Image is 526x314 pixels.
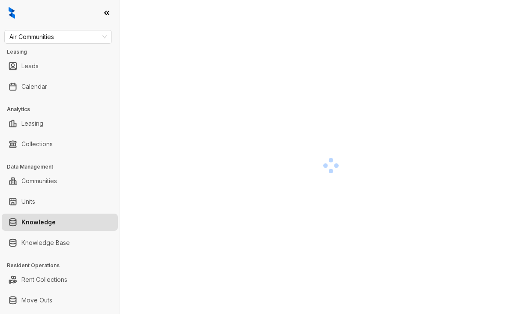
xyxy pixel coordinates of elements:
[21,115,43,132] a: Leasing
[21,271,67,288] a: Rent Collections
[7,106,120,113] h3: Analytics
[21,214,56,231] a: Knowledge
[2,136,118,153] li: Collections
[21,193,35,210] a: Units
[7,163,120,171] h3: Data Management
[2,234,118,251] li: Knowledge Base
[2,193,118,210] li: Units
[7,262,120,269] h3: Resident Operations
[21,57,39,75] a: Leads
[2,172,118,190] li: Communities
[2,271,118,288] li: Rent Collections
[2,292,118,309] li: Move Outs
[9,30,107,43] span: Air Communities
[7,48,120,56] h3: Leasing
[2,115,118,132] li: Leasing
[21,292,52,309] a: Move Outs
[21,136,53,153] a: Collections
[21,172,57,190] a: Communities
[21,78,47,95] a: Calendar
[2,78,118,95] li: Calendar
[9,7,15,19] img: logo
[2,57,118,75] li: Leads
[21,234,70,251] a: Knowledge Base
[2,214,118,231] li: Knowledge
